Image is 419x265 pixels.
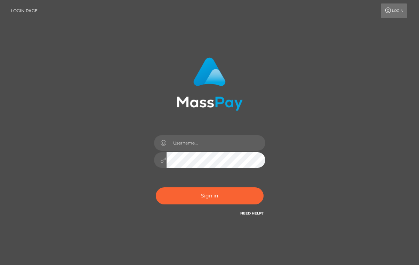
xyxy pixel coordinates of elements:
[11,3,38,18] a: Login Page
[156,187,264,204] button: Sign in
[381,3,407,18] a: Login
[177,57,243,111] img: MassPay Login
[240,211,264,216] a: Need Help?
[167,135,265,151] input: Username...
